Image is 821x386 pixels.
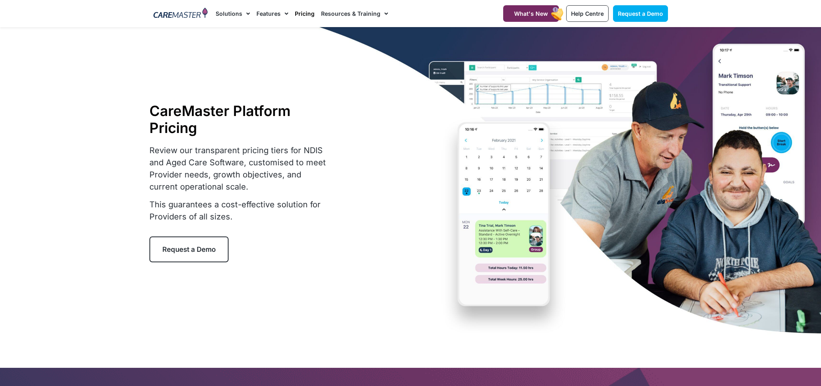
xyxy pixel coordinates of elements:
span: Request a Demo [618,10,663,17]
a: Request a Demo [149,236,229,262]
span: What's New [514,10,548,17]
span: Request a Demo [162,245,216,253]
p: Review our transparent pricing tiers for NDIS and Aged Care Software, customised to meet Provider... [149,144,331,193]
p: This guarantees a cost-effective solution for Providers of all sizes. [149,198,331,223]
span: Help Centre [571,10,604,17]
a: What's New [503,5,559,22]
a: Help Centre [566,5,609,22]
img: CareMaster Logo [153,8,208,20]
a: Request a Demo [613,5,668,22]
h1: CareMaster Platform Pricing [149,102,331,136]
